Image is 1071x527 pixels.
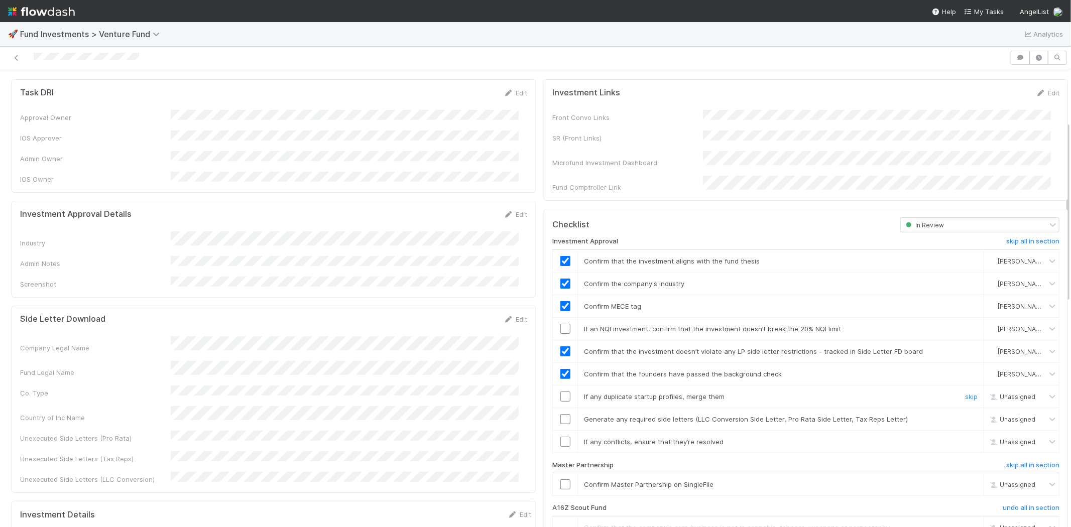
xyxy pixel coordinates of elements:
[20,314,105,324] h5: Side Letter Download
[988,347,996,355] img: avatar_1a1d5361-16dd-4910-a949-020dcd9f55a3.png
[1006,461,1059,469] h6: skip all in section
[20,343,171,353] div: Company Legal Name
[8,3,75,20] img: logo-inverted-e16ddd16eac7371096b0.svg
[988,257,996,265] img: avatar_1a1d5361-16dd-4910-a949-020dcd9f55a3.png
[1006,237,1059,249] a: skip all in section
[988,302,996,310] img: avatar_1a1d5361-16dd-4910-a949-020dcd9f55a3.png
[20,112,171,122] div: Approval Owner
[998,325,1047,332] span: [PERSON_NAME]
[552,133,703,143] div: SR (Front Links)
[20,367,171,377] div: Fund Legal Name
[584,257,760,265] span: Confirm that the investment aligns with the fund thesis
[20,510,95,520] h5: Investment Details
[20,258,171,269] div: Admin Notes
[20,238,171,248] div: Industry
[552,461,614,469] h6: Master Partnership
[20,279,171,289] div: Screenshot
[584,325,841,333] span: If an NQI investment, confirm that the investment doesn’t break the 20% NQI limit
[504,315,527,323] a: Edit
[584,370,782,378] span: Confirm that the founders have passed the background check
[20,413,171,423] div: Country of Inc Name
[988,370,996,378] img: avatar_1a1d5361-16dd-4910-a949-020dcd9f55a3.png
[20,154,171,164] div: Admin Owner
[1023,28,1063,40] a: Analytics
[584,302,641,310] span: Confirm MECE tag
[552,182,703,192] div: Fund Comptroller Link
[20,133,171,143] div: IOS Approver
[584,438,724,446] span: If any conflicts, ensure that they’re resolved
[20,29,165,39] span: Fund Investments > Venture Fund
[964,8,1004,16] span: My Tasks
[1006,237,1059,245] h6: skip all in section
[584,480,713,488] span: Confirm Master Partnership on SingleFile
[904,221,944,229] span: In Review
[8,30,18,38] span: 🚀
[552,220,589,230] h5: Checklist
[998,280,1047,287] span: [PERSON_NAME]
[988,438,1035,445] span: Unassigned
[1053,7,1063,17] img: avatar_1a1d5361-16dd-4910-a949-020dcd9f55a3.png
[988,392,1035,400] span: Unassigned
[932,7,956,17] div: Help
[1003,504,1059,512] h6: undo all in section
[552,237,618,245] h6: Investment Approval
[504,210,527,218] a: Edit
[552,88,620,98] h5: Investment Links
[998,302,1047,310] span: [PERSON_NAME]
[584,415,908,423] span: Generate any required side letters (LLC Conversion Side Letter, Pro Rata Side Letter, Tax Reps Le...
[1006,461,1059,473] a: skip all in section
[508,510,531,518] a: Edit
[20,388,171,398] div: Co. Type
[504,89,527,97] a: Edit
[20,88,54,98] h5: Task DRI
[965,392,978,401] a: skip
[1036,89,1059,97] a: Edit
[988,415,1035,423] span: Unassigned
[988,481,1035,488] span: Unassigned
[1003,504,1059,516] a: undo all in section
[998,370,1047,377] span: [PERSON_NAME]
[584,347,923,355] span: Confirm that the investment doesn’t violate any LP side letter restrictions - tracked in Side Let...
[20,174,171,184] div: IOS Owner
[1020,8,1049,16] span: AngelList
[584,392,725,401] span: If any duplicate startup profiles, merge them
[584,280,684,288] span: Confirm the company's industry
[988,325,996,333] img: avatar_1a1d5361-16dd-4910-a949-020dcd9f55a3.png
[552,158,703,168] div: Microfund Investment Dashboard
[552,504,607,512] h6: A16Z Scout Fund
[998,257,1047,265] span: [PERSON_NAME]
[988,280,996,288] img: avatar_1a1d5361-16dd-4910-a949-020dcd9f55a3.png
[998,347,1047,355] span: [PERSON_NAME]
[964,7,1004,17] a: My Tasks
[20,454,171,464] div: Unexecuted Side Letters (Tax Reps)
[552,112,703,122] div: Front Convo Links
[20,209,132,219] h5: Investment Approval Details
[20,474,171,484] div: Unexecuted Side Letters (LLC Conversion)
[20,433,171,443] div: Unexecuted Side Letters (Pro Rata)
